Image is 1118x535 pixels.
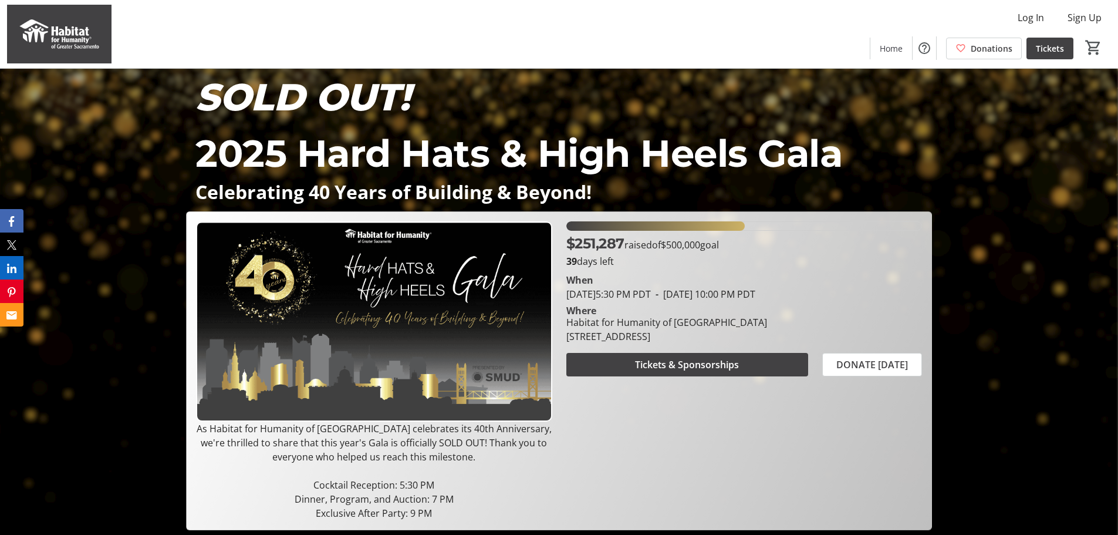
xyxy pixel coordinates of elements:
img: Habitat for Humanity of Greater Sacramento's Logo [7,5,112,63]
div: [STREET_ADDRESS] [566,329,767,344]
span: Sign Up [1068,11,1102,25]
p: As Habitat for Humanity of [GEOGRAPHIC_DATA] celebrates its 40th Anniversary, we're thrilled to s... [196,422,552,464]
span: Log In [1018,11,1044,25]
span: Tickets [1036,42,1064,55]
span: Donations [971,42,1012,55]
p: Cocktail Reception: 5:30 PM [196,478,552,492]
p: Celebrating 40 Years of Building & Beyond! [195,181,922,202]
div: When [566,273,593,287]
div: 50.257438% of fundraising goal reached [566,221,922,231]
a: Donations [946,38,1022,59]
p: Exclusive After Party: 9 PM [196,506,552,520]
span: - [651,288,663,301]
p: Dinner, Program, and Auction: 7 PM [196,492,552,506]
em: SOLD OUT! [195,74,410,120]
span: 39 [566,255,577,268]
span: Home [880,42,903,55]
div: Where [566,306,596,315]
span: [DATE] 10:00 PM PDT [651,288,755,301]
button: DONATE [DATE] [822,353,922,376]
span: $251,287 [566,235,624,252]
span: $500,000 [661,238,700,251]
p: raised of goal [566,233,719,254]
span: DONATE [DATE] [836,358,908,372]
p: days left [566,254,922,268]
a: Home [870,38,912,59]
button: Cart [1083,37,1104,58]
button: Tickets & Sponsorships [566,353,808,376]
p: 2025 Hard Hats & High Heels Gala [195,125,922,181]
div: Habitat for Humanity of [GEOGRAPHIC_DATA] [566,315,767,329]
button: Help [913,36,936,60]
img: Campaign CTA Media Photo [196,221,552,422]
button: Log In [1008,8,1053,27]
a: Tickets [1026,38,1073,59]
button: Sign Up [1058,8,1111,27]
span: [DATE] 5:30 PM PDT [566,288,651,301]
span: Tickets & Sponsorships [635,358,739,372]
